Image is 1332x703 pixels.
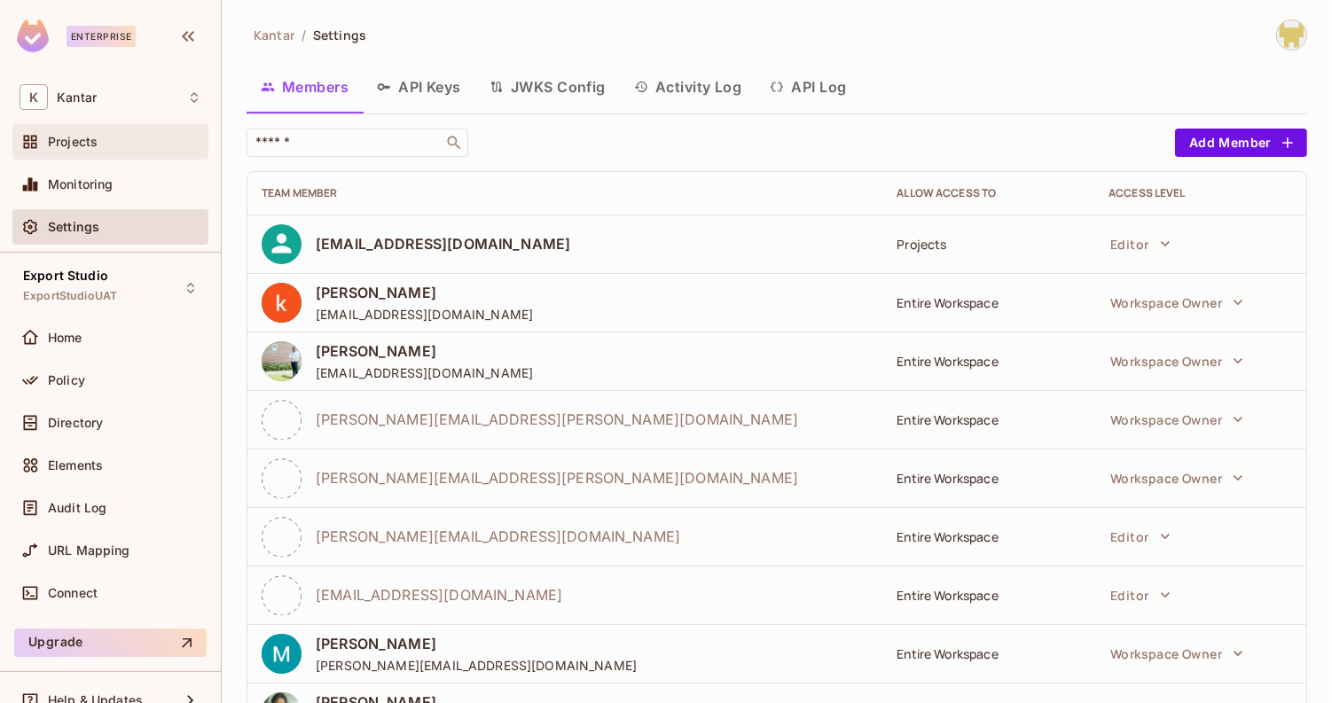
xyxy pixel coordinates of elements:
[1101,519,1179,554] button: Editor
[897,353,1080,370] div: Entire Workspace
[363,65,475,109] button: API Keys
[1101,343,1252,379] button: Workspace Owner
[897,411,1080,428] div: Entire Workspace
[316,364,533,381] span: [EMAIL_ADDRESS][DOMAIN_NAME]
[48,501,106,515] span: Audit Log
[316,341,533,361] span: [PERSON_NAME]
[262,283,302,323] img: ACg8ocI9hOv8dz3o6ZgUtWkP-neziAr3C4lp8mCpQMgaJG63OFUaZg=s96-c
[1175,129,1307,157] button: Add Member
[756,65,860,109] button: API Log
[17,20,49,52] img: SReyMgAAAABJRU5ErkJggg==
[67,26,136,47] div: Enterprise
[262,186,868,200] div: Team Member
[897,294,1080,311] div: Entire Workspace
[1277,20,1306,50] img: Girishankar.VP@kantar.com
[316,410,798,429] span: [PERSON_NAME][EMAIL_ADDRESS][PERSON_NAME][DOMAIN_NAME]
[48,458,103,473] span: Elements
[302,27,306,43] li: /
[23,289,117,303] span: ExportStudioUAT
[316,306,533,323] span: [EMAIL_ADDRESS][DOMAIN_NAME]
[14,629,207,657] button: Upgrade
[57,90,97,105] span: Workspace: Kantar
[1101,402,1252,437] button: Workspace Owner
[316,585,562,605] span: [EMAIL_ADDRESS][DOMAIN_NAME]
[897,186,1080,200] div: Allow Access to
[475,65,620,109] button: JWKS Config
[1101,460,1252,496] button: Workspace Owner
[48,586,98,600] span: Connect
[316,634,637,653] span: [PERSON_NAME]
[897,587,1080,604] div: Entire Workspace
[313,27,366,43] span: Settings
[897,528,1080,545] div: Entire Workspace
[316,527,680,546] span: [PERSON_NAME][EMAIL_ADDRESS][DOMAIN_NAME]
[48,416,103,430] span: Directory
[620,65,756,109] button: Activity Log
[897,470,1080,487] div: Entire Workspace
[316,234,570,254] span: [EMAIL_ADDRESS][DOMAIN_NAME]
[48,177,114,191] span: Monitoring
[48,373,85,387] span: Policy
[897,236,1080,253] div: Projects
[48,543,130,558] span: URL Mapping
[247,65,363,109] button: Members
[1109,186,1292,200] div: Access Level
[316,468,798,488] span: [PERSON_NAME][EMAIL_ADDRESS][PERSON_NAME][DOMAIN_NAME]
[897,645,1080,662] div: Entire Workspace
[20,84,48,110] span: K
[316,657,637,674] span: [PERSON_NAME][EMAIL_ADDRESS][DOMAIN_NAME]
[262,634,302,674] img: ACg8ocKABouR_5kVCWZ4R9BYAxUVXaqqCmwn4aqMz3RwN6V63cR2Rw=s96-c
[1101,636,1252,671] button: Workspace Owner
[1101,577,1179,613] button: Editor
[316,283,533,302] span: [PERSON_NAME]
[1101,285,1252,320] button: Workspace Owner
[254,27,294,43] span: Kantar
[48,331,82,345] span: Home
[48,220,99,234] span: Settings
[1101,226,1179,262] button: Editor
[262,341,302,381] img: ACg8ocK2nBdahwBjdCFADoxZRBjljRCCX6h0s1gvJ7za88hbG2yCrryE=s96-c
[23,269,108,283] span: Export Studio
[48,135,98,149] span: Projects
